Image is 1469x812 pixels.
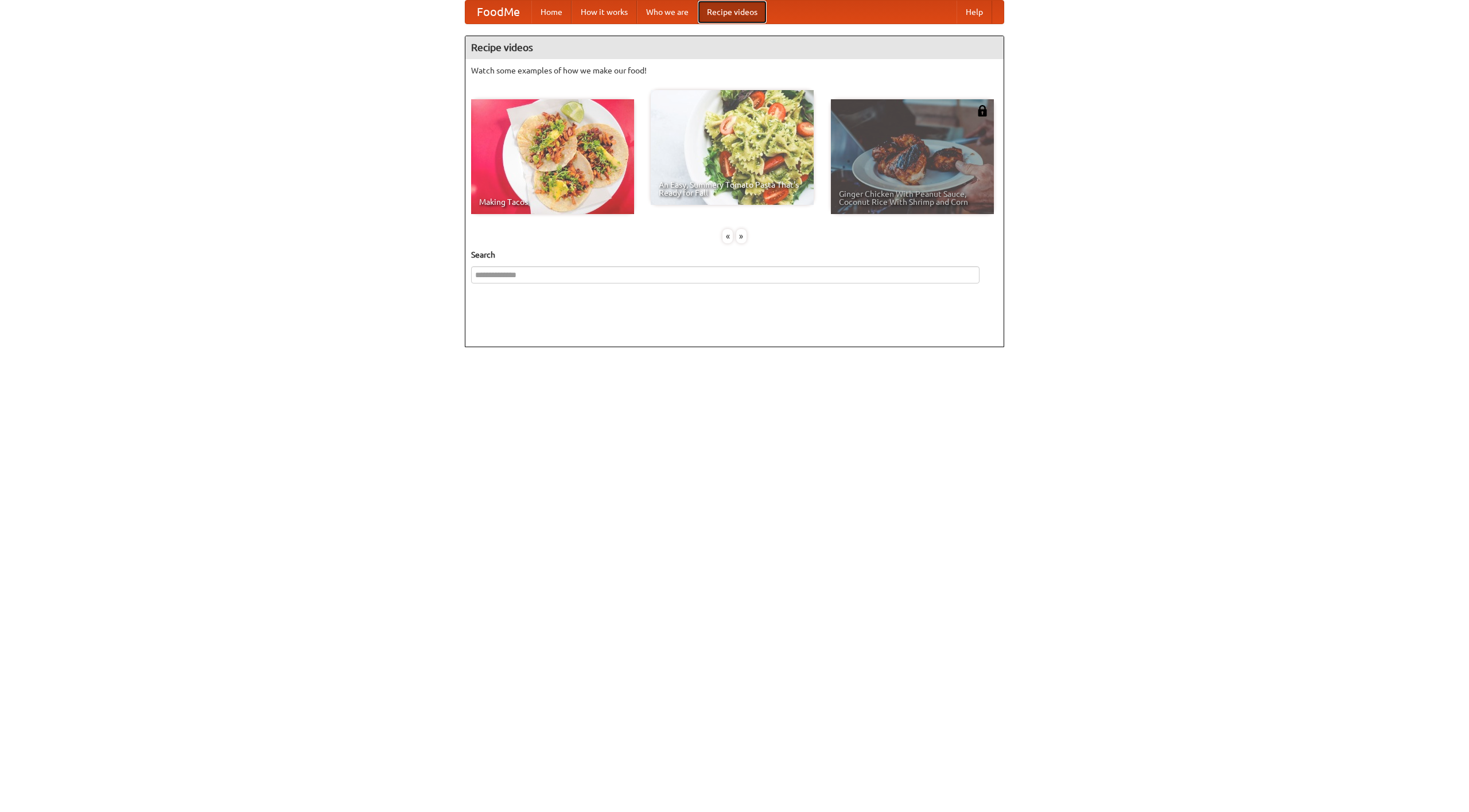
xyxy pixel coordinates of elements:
a: An Easy, Summery Tomato Pasta That's Ready for Fall [651,90,814,205]
p: Watch some examples of how we make our food! [471,65,998,76]
a: Home [531,1,572,24]
a: Who we are [637,1,698,24]
a: How it works [572,1,637,24]
span: Making Tacos [479,198,626,206]
a: Help [957,1,992,24]
div: « [722,229,733,243]
a: Making Tacos [471,99,634,214]
a: Recipe videos [698,1,767,24]
div: » [736,229,747,243]
a: FoodMe [465,1,531,24]
img: 483408.png [977,105,988,116]
h4: Recipe videos [465,36,1004,59]
span: An Easy, Summery Tomato Pasta That's Ready for Fall [659,181,806,197]
h5: Search [471,249,998,261]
